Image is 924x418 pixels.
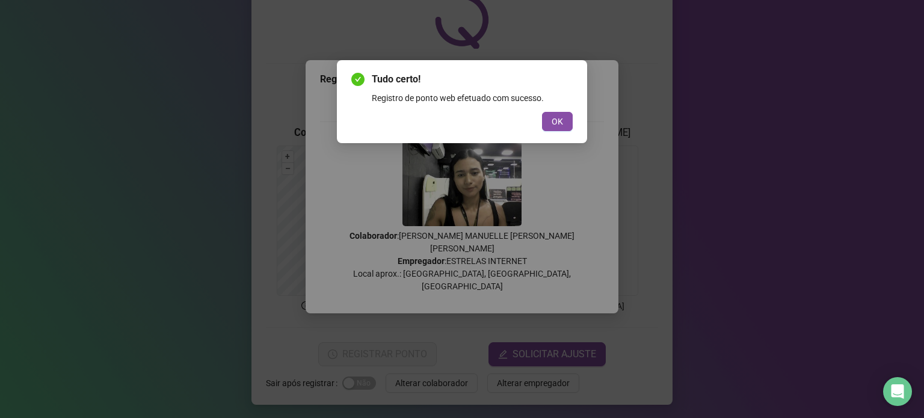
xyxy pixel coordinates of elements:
div: Open Intercom Messenger [883,377,912,406]
span: Tudo certo! [372,72,573,87]
span: check-circle [351,73,365,86]
span: OK [552,115,563,128]
button: OK [542,112,573,131]
div: Registro de ponto web efetuado com sucesso. [372,91,573,105]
